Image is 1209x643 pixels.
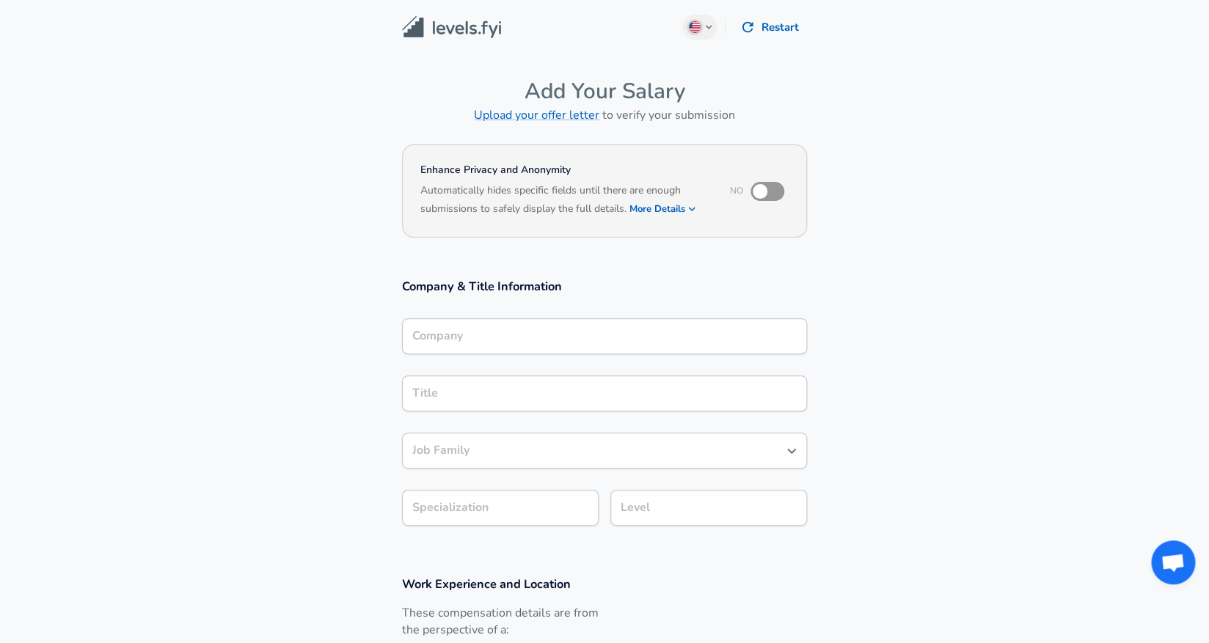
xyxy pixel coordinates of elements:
div: Open chat [1151,540,1195,584]
h4: Add Your Salary [402,78,807,105]
img: English (US) [689,21,701,33]
button: More Details [629,199,697,219]
h3: Company & Title Information [402,278,807,295]
input: Google [409,325,800,348]
h4: Enhance Privacy and Anonymity [420,163,710,177]
img: Levels.fyi [402,16,501,39]
span: No [730,185,743,196]
input: L3 [617,496,800,519]
h6: Automatically hides specific fields until there are enough submissions to safely display the full... [420,183,710,219]
h6: to verify your submission [402,105,807,125]
label: These compensation details are from the perspective of a: [402,605,599,639]
button: Restart [734,12,807,43]
input: Software Engineer [409,439,778,462]
button: Open [781,441,802,461]
input: Specialization [402,490,599,526]
a: Upload your offer letter [474,107,599,123]
button: English (US) [682,15,717,40]
input: Software Engineer [409,382,800,405]
h3: Work Experience and Location [402,576,807,592]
